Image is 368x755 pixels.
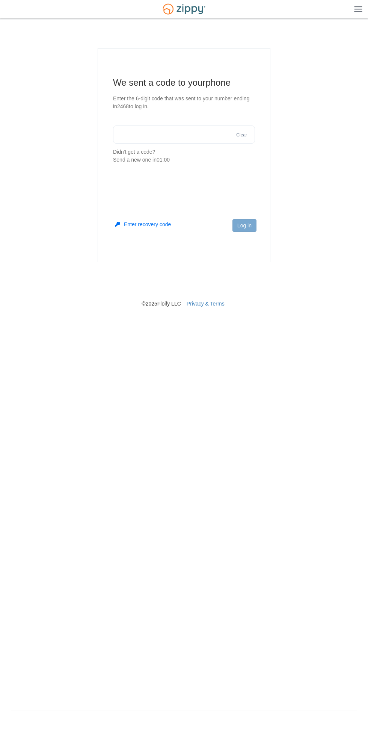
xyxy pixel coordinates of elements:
[113,148,255,164] p: Didn't get a code?
[11,262,357,307] nav: © 2025 Floify LLC
[232,219,256,232] button: Log in
[113,77,255,89] h1: We sent a code to your phone
[158,0,210,18] img: Logo
[187,301,225,307] a: Privacy & Terms
[113,156,255,164] div: Send a new one in 01:00
[354,6,362,12] img: Mobile Dropdown Menu
[115,221,171,228] button: Enter recovery code
[113,95,255,110] p: Enter the 6-digit code that was sent to your number ending in 2468 to log in.
[234,132,249,139] button: Clear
